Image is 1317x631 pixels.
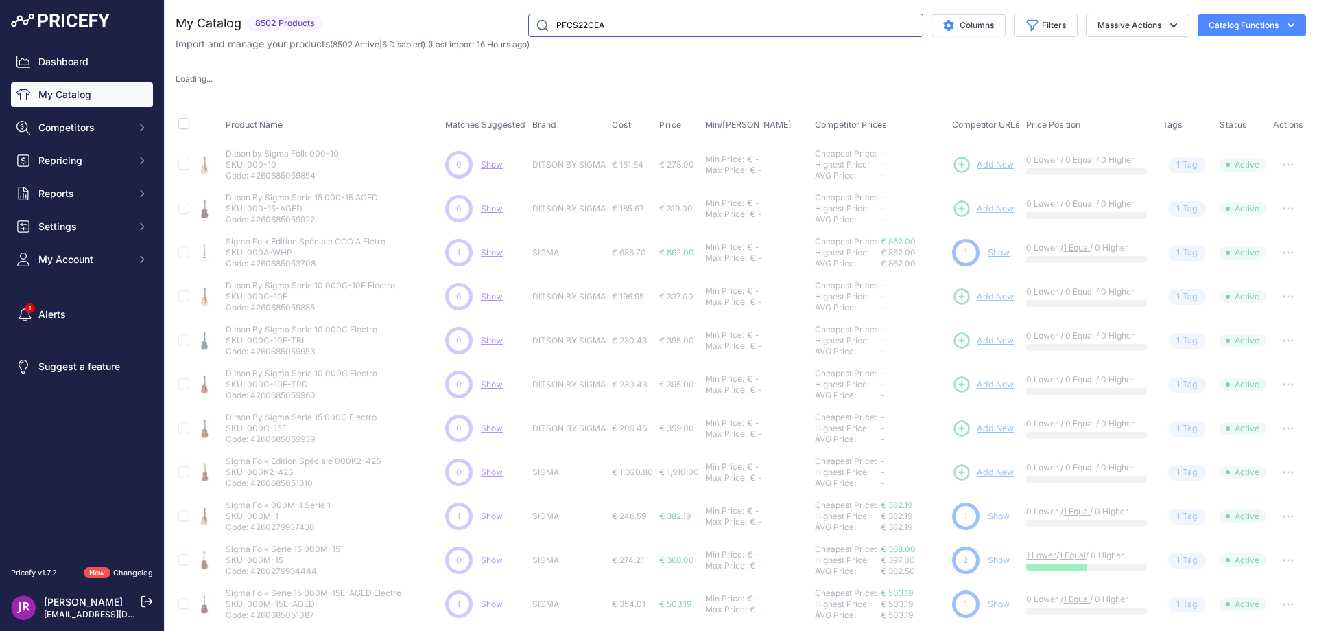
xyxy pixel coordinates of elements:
span: - [881,148,885,159]
div: - [755,341,762,352]
span: Tag [1168,333,1206,349]
p: SKU: 000A-WHP [226,247,385,258]
a: Cheapest Price: [815,368,877,378]
div: € [750,297,755,308]
span: 0 [456,422,462,435]
p: Code: 4260685053708 [226,258,385,269]
span: My Account [38,253,128,266]
span: 1 [457,246,460,259]
p: SKU: 000M-1 [226,511,331,522]
p: SIGMA [532,511,607,522]
span: 0 [456,466,462,479]
a: Show [481,203,503,214]
span: Matches Suggested [445,119,525,130]
div: Highest Price: [815,159,881,170]
a: € 368.00 [881,544,916,554]
span: 1 [1176,290,1180,303]
span: 1 [1176,203,1180,216]
div: € [750,253,755,264]
span: Add New [977,378,1014,391]
p: 0 Lower / 0 Equal / 0 Higher [1026,154,1149,165]
button: Columns [932,14,1006,36]
p: SKU: 000C-10E [226,291,395,302]
a: Alerts [11,302,153,327]
p: DITSON BY SIGMA [532,379,607,390]
div: - [752,242,759,253]
a: 6 Disabled [382,39,423,49]
p: Code: 4260685059953 [226,346,377,357]
p: 0 Lower / 0 Equal / 0 Higher [1026,374,1149,385]
span: Show [481,291,503,301]
span: Loading [176,73,213,84]
span: € 382.19 [881,511,912,521]
div: - [752,198,759,209]
span: € 359.00 [659,423,694,433]
a: Add New [952,463,1014,482]
div: - [752,286,759,297]
span: - [881,214,885,225]
span: 0 [456,203,462,215]
span: Add New [977,422,1014,435]
div: AVG Price: [815,478,881,489]
div: Max Price: [705,165,747,176]
div: Highest Price: [815,247,881,258]
span: - [881,456,885,466]
a: Show [481,159,503,170]
p: Sigma Folk Edition Spéciale OOO A Eletro [226,236,385,247]
a: Show [988,555,1010,565]
div: Min Price: [705,330,744,341]
span: Price [659,119,682,130]
button: Competitors [11,115,153,140]
a: Cheapest Price: [815,236,877,246]
span: Tag [1168,157,1206,173]
a: Cheapest Price: [815,500,877,510]
span: € 246.59 [612,511,646,521]
button: Catalog Functions [1198,14,1306,36]
div: Highest Price: [815,423,881,434]
span: Active [1220,158,1266,172]
div: Highest Price: [815,335,881,346]
span: - [881,170,885,181]
a: Show [481,511,503,521]
span: Show [481,247,503,257]
div: - [755,472,762,483]
a: My Catalog [11,82,153,107]
span: € 862.00 [659,247,694,257]
h2: My Catalog [176,14,241,33]
span: Competitor URLs [952,119,1020,130]
span: Price Position [1026,119,1080,130]
span: 1 [964,246,967,259]
div: - [752,505,759,516]
span: Add New [977,203,1014,216]
span: € 196.95 [612,291,644,301]
span: € 862.00 [881,247,916,257]
a: 8502 Active [333,39,379,49]
button: My Account [11,247,153,272]
div: - [752,330,759,341]
a: Show [481,555,503,565]
a: Cheapest Price: [815,148,877,159]
span: Show [481,335,503,345]
a: 1 Equal [1063,594,1090,604]
span: 1 [1176,334,1180,347]
span: Active [1220,378,1266,391]
div: Min Price: [705,154,744,165]
span: € 209.46 [612,423,647,433]
p: Code: 4260685059960 [226,390,377,401]
span: Active [1220,202,1266,216]
p: SKU: 000K2-42S [226,467,381,478]
span: 0 [456,334,462,347]
span: - [881,291,885,301]
div: - [752,374,759,385]
div: - [752,154,759,165]
span: € 230.43 [612,335,647,345]
span: - [881,434,885,444]
span: - [881,379,885,389]
span: Active [1220,334,1266,347]
a: Show [481,423,503,433]
div: - [755,428,762,439]
span: Competitor Prices [815,119,887,130]
p: Code: 4260685059922 [226,214,378,225]
div: Highest Price: [815,467,881,478]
